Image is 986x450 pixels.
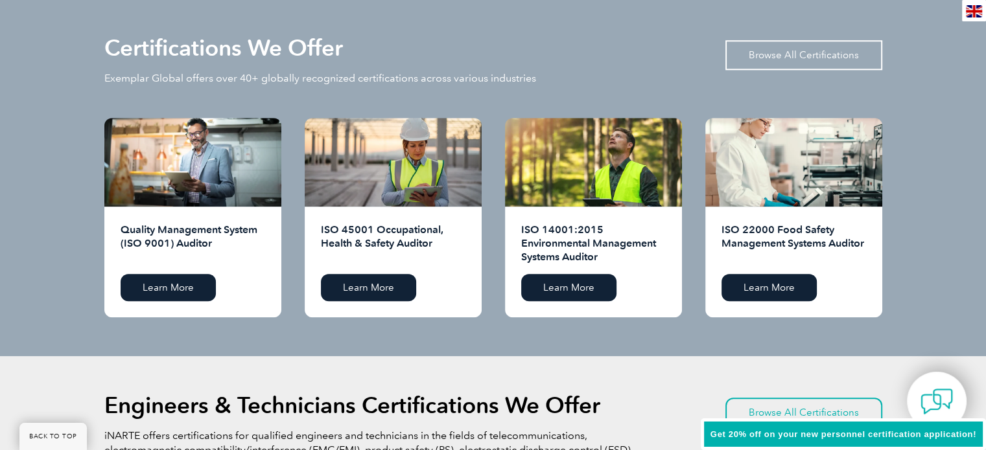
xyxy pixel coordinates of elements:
[722,274,817,301] a: Learn More
[121,223,265,264] h2: Quality Management System (ISO 9001) Auditor
[104,395,600,416] h2: Engineers & Technicians Certifications We Offer
[725,40,882,70] a: Browse All Certifications
[321,223,465,264] h2: ISO 45001 Occupational, Health & Safety Auditor
[521,223,666,264] h2: ISO 14001:2015 Environmental Management Systems Auditor
[725,398,882,427] a: Browse All Certifications
[722,223,866,264] h2: ISO 22000 Food Safety Management Systems Auditor
[121,274,216,301] a: Learn More
[19,423,87,450] a: BACK TO TOP
[966,5,982,17] img: en
[321,274,416,301] a: Learn More
[104,71,536,85] p: Exemplar Global offers over 40+ globally recognized certifications across various industries
[521,274,616,301] a: Learn More
[921,385,953,418] img: contact-chat.png
[710,429,976,439] span: Get 20% off on your new personnel certification application!
[104,38,343,58] h2: Certifications We Offer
